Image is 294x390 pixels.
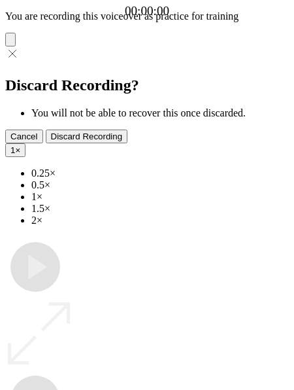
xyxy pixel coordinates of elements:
p: You are recording this voiceover as practice for training [5,10,289,22]
a: 00:00:00 [125,4,169,18]
li: You will not be able to recover this once discarded. [31,107,289,119]
button: Discard Recording [46,130,128,143]
h2: Discard Recording? [5,77,289,94]
li: 0.25× [31,168,289,179]
li: 1.5× [31,203,289,215]
button: 1× [5,143,25,157]
li: 0.5× [31,179,289,191]
li: 1× [31,191,289,203]
span: 1 [10,145,15,155]
li: 2× [31,215,289,226]
button: Cancel [5,130,43,143]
